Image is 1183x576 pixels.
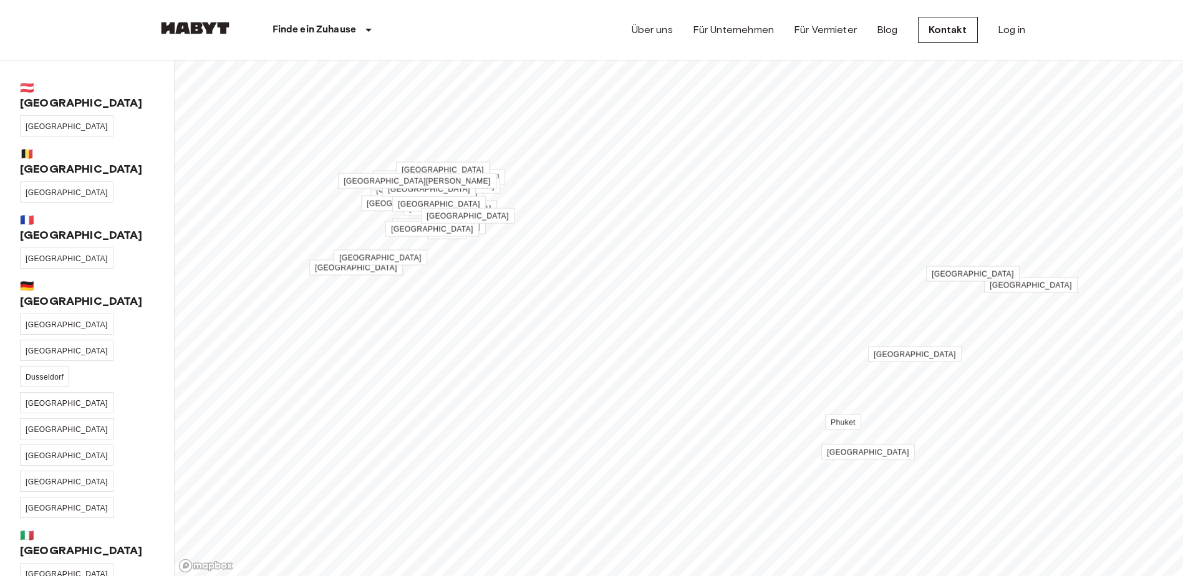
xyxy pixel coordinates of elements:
span: [GEOGRAPHIC_DATA] [26,399,108,408]
span: [GEOGRAPHIC_DATA] [26,188,108,197]
div: Map marker [821,446,915,459]
a: [GEOGRAPHIC_DATA] [20,471,113,492]
span: Dusseldorf [26,373,64,382]
div: Map marker [373,173,466,186]
a: [GEOGRAPHIC_DATA] [20,340,113,361]
a: [GEOGRAPHIC_DATA] [20,444,113,466]
span: [GEOGRAPHIC_DATA] [932,270,1014,279]
a: [GEOGRAPHIC_DATA] [20,247,113,269]
span: [GEOGRAPHIC_DATA] [402,166,484,175]
span: 🇧🇪 [GEOGRAPHIC_DATA] [20,146,154,176]
a: Log in [998,22,1026,37]
span: [GEOGRAPHIC_DATA] [409,204,491,213]
p: Finde ein Zuhause [273,22,357,37]
div: Map marker [926,268,1020,281]
div: Map marker [984,279,1078,292]
a: [GEOGRAPHIC_DATA] [382,181,476,197]
div: Map marker [309,262,403,275]
span: [GEOGRAPHIC_DATA] [26,451,108,460]
a: [GEOGRAPHIC_DATA] [385,221,479,237]
a: Für Unternehmen [693,22,774,37]
a: [GEOGRAPHIC_DATA][PERSON_NAME] [338,173,496,189]
div: Map marker [361,198,455,211]
a: [GEOGRAPHIC_DATA] [20,181,113,203]
span: [GEOGRAPHIC_DATA] [395,191,478,199]
a: Für Vermieter [794,22,857,37]
span: [GEOGRAPHIC_DATA] [26,122,108,131]
span: [GEOGRAPHIC_DATA] [367,199,449,208]
a: [GEOGRAPHIC_DATA] [20,392,113,413]
span: 🇦🇹 [GEOGRAPHIC_DATA] [20,80,154,110]
span: [GEOGRAPHIC_DATA] [874,350,956,359]
a: [GEOGRAPHIC_DATA] [20,497,113,518]
div: Map marker [338,175,496,188]
span: [GEOGRAPHIC_DATA] [398,223,480,231]
a: Über uns [632,22,673,37]
span: [GEOGRAPHIC_DATA] [26,347,108,355]
span: [GEOGRAPHIC_DATA] [391,225,473,234]
a: [GEOGRAPHIC_DATA] [361,196,455,211]
span: [GEOGRAPHIC_DATA][PERSON_NAME] [344,177,491,186]
a: [GEOGRAPHIC_DATA] [334,250,427,266]
img: Habyt [158,22,233,34]
span: [GEOGRAPHIC_DATA] [398,200,480,209]
span: 🇩🇪 [GEOGRAPHIC_DATA] [20,279,154,309]
div: Map marker [396,164,490,177]
div: Map marker [868,348,962,362]
a: [GEOGRAPHIC_DATA] [392,219,486,234]
a: [GEOGRAPHIC_DATA] [421,208,514,224]
div: Map marker [385,223,479,236]
a: [GEOGRAPHIC_DATA] [20,314,113,335]
span: [GEOGRAPHIC_DATA] [417,173,500,182]
span: [GEOGRAPHIC_DATA] [827,448,909,457]
div: Map marker [421,210,514,223]
a: [GEOGRAPHIC_DATA] [926,266,1020,282]
a: [GEOGRAPHIC_DATA] [20,115,113,137]
span: 🇮🇹 [GEOGRAPHIC_DATA] [20,528,154,558]
div: Map marker [382,183,476,196]
span: [GEOGRAPHIC_DATA] [315,264,397,272]
div: Map marker [392,221,486,234]
a: Phuket [825,415,861,430]
a: [GEOGRAPHIC_DATA] [821,444,915,460]
div: Map marker [334,252,427,265]
a: [GEOGRAPHIC_DATA] [868,347,962,362]
span: [GEOGRAPHIC_DATA] [26,504,108,512]
div: Map marker [427,226,467,239]
a: [GEOGRAPHIC_DATA] [396,162,490,178]
a: Mapbox logo [178,559,233,573]
a: [GEOGRAPHIC_DATA] [370,182,464,198]
div: Map marker [370,184,464,197]
div: Map marker [392,198,486,211]
a: Kontakt [918,17,978,43]
span: [GEOGRAPHIC_DATA] [26,254,108,263]
span: [GEOGRAPHIC_DATA] [388,185,470,194]
span: [GEOGRAPHIC_DATA] [339,254,422,262]
span: [GEOGRAPHIC_DATA] [990,281,1072,290]
div: Map marker [403,203,497,216]
a: [GEOGRAPHIC_DATA] [20,418,113,439]
span: [GEOGRAPHIC_DATA] [427,212,509,221]
span: [GEOGRAPHIC_DATA] [26,425,108,434]
a: Dusseldorf [20,366,69,387]
a: Blog [877,22,898,37]
div: Map marker [372,177,465,190]
span: [GEOGRAPHIC_DATA] [26,478,108,486]
a: [GEOGRAPHIC_DATA] [309,260,403,276]
span: 🇫🇷 [GEOGRAPHIC_DATA] [20,213,154,242]
span: [GEOGRAPHIC_DATA] [26,320,108,329]
div: Map marker [825,416,861,430]
a: [GEOGRAPHIC_DATA] [984,277,1078,293]
span: Phuket [831,418,856,427]
a: [GEOGRAPHIC_DATA] [392,196,486,212]
a: [GEOGRAPHIC_DATA] [373,171,466,186]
